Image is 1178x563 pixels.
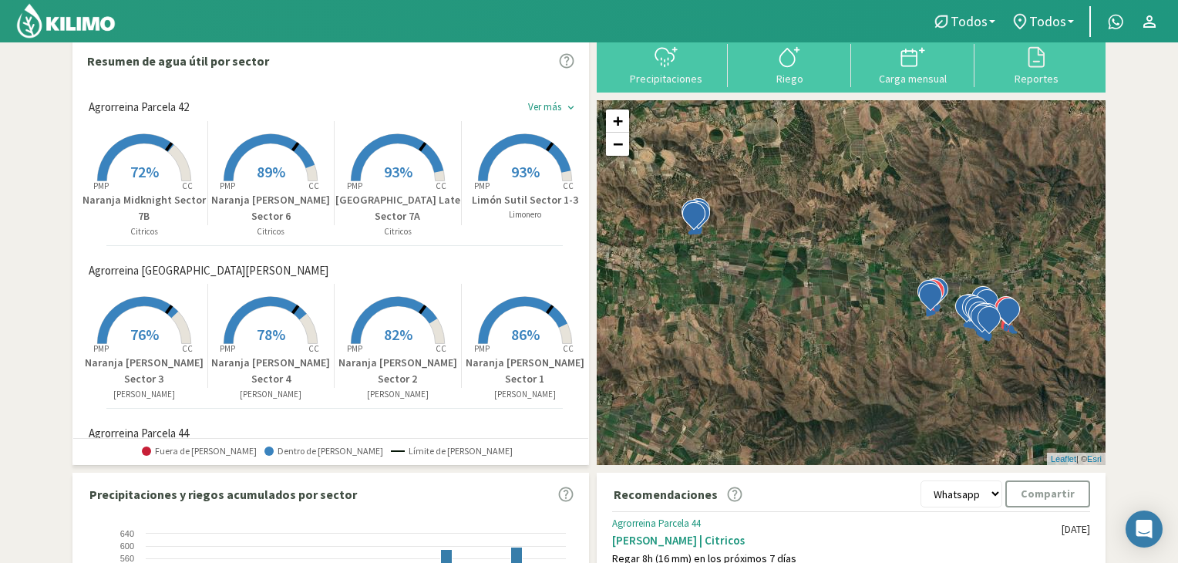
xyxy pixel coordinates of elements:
p: [PERSON_NAME] [81,388,207,401]
p: Limón Sutil Sector 1-3 [462,192,589,208]
p: Naranja [PERSON_NAME] Sector 6 [208,192,335,225]
span: 72% [130,162,159,181]
tspan: PMP [220,180,235,191]
p: Resumen de agua útil por sector [87,52,269,70]
div: Riego [732,73,846,84]
text: 600 [120,541,134,551]
span: Dentro de [PERSON_NAME] [264,446,383,457]
div: [DATE] [1062,523,1090,536]
span: Fuera de [PERSON_NAME] [142,446,257,457]
tspan: CC [436,180,446,191]
tspan: PMP [93,343,109,354]
tspan: CC [182,180,193,191]
a: Zoom in [606,110,629,133]
div: Carga mensual [856,73,970,84]
tspan: PMP [347,343,362,354]
tspan: PMP [474,180,490,191]
p: Naranja Midknight Sector 7B [81,192,207,225]
tspan: PMP [220,343,235,354]
a: Leaflet [1051,454,1076,464]
span: Agrorreina Parcela 44 [89,425,189,443]
p: Citricos [335,225,461,238]
p: Precipitaciones y riegos acumulados por sector [89,485,357,504]
a: Zoom out [606,133,629,156]
p: [PERSON_NAME] [462,388,589,401]
div: Ver más [528,101,561,113]
tspan: PMP [93,180,109,191]
tspan: CC [309,343,320,354]
span: 86% [511,325,540,344]
text: 640 [120,529,134,538]
button: Reportes [974,44,1098,85]
span: 93% [384,162,412,181]
button: Riego [728,44,851,85]
tspan: PMP [474,343,490,354]
p: [PERSON_NAME] [208,388,335,401]
button: Carga mensual [851,44,974,85]
p: Citricos [81,225,207,238]
p: [PERSON_NAME] [335,388,461,401]
tspan: CC [563,180,574,191]
div: keyboard_arrow_down [565,102,577,113]
p: Naranja [PERSON_NAME] Sector 2 [335,355,461,388]
tspan: CC [309,180,320,191]
span: Todos [951,13,988,29]
p: Naranja [PERSON_NAME] Sector 1 [462,355,589,388]
p: Naranja [PERSON_NAME] Sector 3 [81,355,207,388]
div: Open Intercom Messenger [1126,511,1163,548]
span: Agrorreina Parcela 42 [89,99,189,116]
p: Naranja [PERSON_NAME] Sector 4 [208,355,335,388]
div: Agrorreina Parcela 44 [612,517,1062,530]
div: Reportes [979,73,1093,84]
a: Esri [1087,454,1102,464]
span: 82% [384,325,412,344]
tspan: CC [436,343,446,354]
img: Kilimo [15,2,116,39]
p: Citricos [208,225,335,238]
button: Precipitaciones [604,44,728,85]
div: Precipitaciones [609,73,723,84]
span: 76% [130,325,159,344]
span: Agrorreina [GEOGRAPHIC_DATA][PERSON_NAME] [89,262,328,280]
span: 93% [511,162,540,181]
p: Limonero [462,208,589,221]
tspan: PMP [347,180,362,191]
div: | © [1047,453,1106,466]
text: 560 [120,554,134,563]
span: Límite de [PERSON_NAME] [391,446,513,457]
tspan: CC [563,343,574,354]
div: [PERSON_NAME] | Citricos [612,533,1062,548]
span: 78% [257,325,285,344]
p: Recomendaciones [614,485,718,504]
p: [GEOGRAPHIC_DATA] Late Sector 7A [335,192,461,225]
tspan: CC [182,343,193,354]
span: Todos [1029,13,1066,29]
span: 89% [257,162,285,181]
